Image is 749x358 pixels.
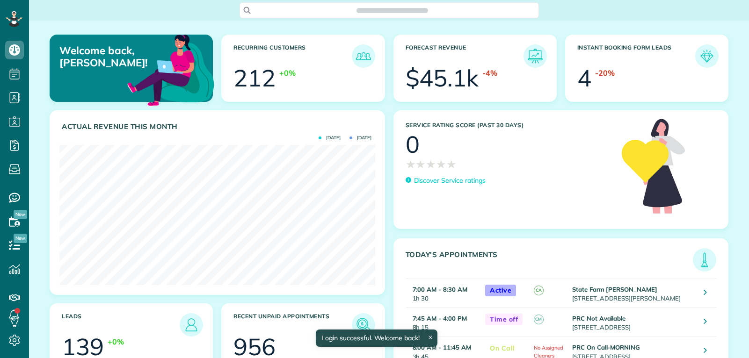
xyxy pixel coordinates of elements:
[426,156,436,172] span: ★
[279,68,296,79] div: +0%
[62,313,180,337] h3: Leads
[414,176,486,186] p: Discover Service ratings
[695,251,714,269] img: icon_todays_appointments-901f7ab196bb0bea1936b74009e4eb5ffbc2d2711fa7634e0d609ed5ef32b18b.png
[406,133,420,156] div: 0
[413,286,467,293] strong: 7:00 AM - 8:30 AM
[233,313,351,337] h3: Recent unpaid appointments
[349,136,371,140] span: [DATE]
[485,285,516,296] span: Active
[59,44,160,69] p: Welcome back, [PERSON_NAME]!
[446,156,457,172] span: ★
[577,44,695,68] h3: Instant Booking Form Leads
[14,234,27,243] span: New
[534,315,544,324] span: CM
[354,315,373,334] img: icon_unpaid_appointments-47b8ce3997adf2238b356f14209ab4cced10bd1f174958f3ca8f1d0dd7fffeee.png
[698,47,716,65] img: icon_form_leads-04211a6a04a5b2264e4ee56bc0799ec3eb69b7e499cbb523a139df1d13a81ae0.png
[406,122,612,129] h3: Service Rating score (past 30 days)
[572,286,657,293] strong: State Farm [PERSON_NAME]
[406,176,486,186] a: Discover Service ratings
[415,156,426,172] span: ★
[233,66,276,90] div: 212
[413,344,471,351] strong: 8:00 AM - 11:45 AM
[406,66,479,90] div: $45.1k
[406,279,481,308] td: 1h 30
[413,315,467,322] strong: 7:45 AM - 4:00 PM
[108,337,124,347] div: +0%
[436,156,446,172] span: ★
[62,122,375,131] h3: Actual Revenue this month
[577,66,591,90] div: 4
[572,315,625,322] strong: PRC Not Available
[14,210,27,219] span: New
[354,47,373,65] img: icon_recurring_customers-cf858462ba22bcd05b5a5880d41d6543d210077de5bb9ebc9590e49fd87d84ed.png
[316,329,437,347] div: Login successful. Welcome back!
[595,68,615,79] div: -20%
[182,315,201,334] img: icon_leads-1bed01f49abd5b7fead27621c3d59655bb73ed531f8eeb49469d10e621d6b896.png
[572,344,640,351] strong: PRC On Call-MORNING
[406,251,693,272] h3: Today's Appointments
[570,279,697,308] td: [STREET_ADDRESS][PERSON_NAME]
[406,156,416,172] span: ★
[406,44,524,68] h3: Forecast Revenue
[406,308,481,337] td: 8h 15
[319,136,341,140] span: [DATE]
[482,68,497,79] div: -4%
[534,286,544,295] span: CA
[366,6,419,15] span: Search ZenMaid…
[125,24,216,115] img: dashboard_welcome-42a62b7d889689a78055ac9021e634bf52bae3f8056760290aed330b23ab8690.png
[485,343,520,354] span: On Call
[485,314,523,325] span: Time off
[233,44,351,68] h3: Recurring Customers
[570,308,697,337] td: [STREET_ADDRESS]
[526,47,545,65] img: icon_forecast_revenue-8c13a41c7ed35a8dcfafea3cbb826a0462acb37728057bba2d056411b612bbbe.png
